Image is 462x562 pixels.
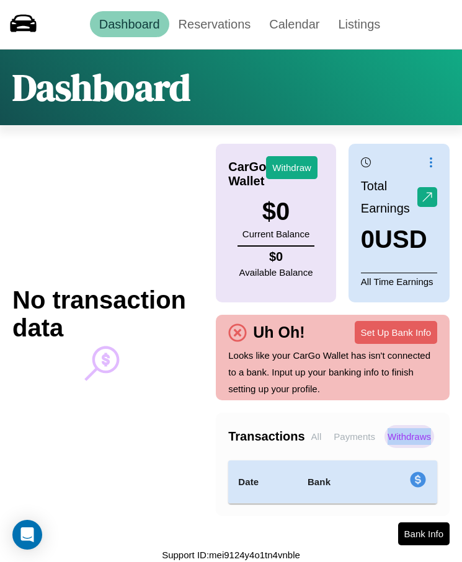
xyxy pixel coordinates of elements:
[361,273,437,290] p: All Time Earnings
[331,425,378,448] p: Payments
[398,522,450,545] button: Bank Info
[260,11,329,37] a: Calendar
[228,347,437,397] p: Looks like your CarGo Wallet has isn't connected to a bank. Input up your banking info to finish ...
[308,425,325,448] p: All
[329,11,389,37] a: Listings
[12,286,191,342] h2: No transaction data
[247,323,311,341] h4: Uh Oh!
[361,226,437,253] h3: 0 USD
[12,62,190,113] h1: Dashboard
[361,175,417,219] p: Total Earnings
[308,475,362,490] h4: Bank
[239,250,313,264] h4: $ 0
[242,198,309,226] h3: $ 0
[242,226,309,242] p: Current Balance
[355,321,437,344] button: Set Up Bank Info
[228,460,437,504] table: simple table
[239,264,313,281] p: Available Balance
[384,425,434,448] p: Withdraws
[12,520,42,550] div: Open Intercom Messenger
[90,11,169,37] a: Dashboard
[266,156,318,179] button: Withdraw
[228,429,304,444] h4: Transactions
[238,475,288,490] h4: Date
[228,160,266,188] h4: CarGo Wallet
[169,11,260,37] a: Reservations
